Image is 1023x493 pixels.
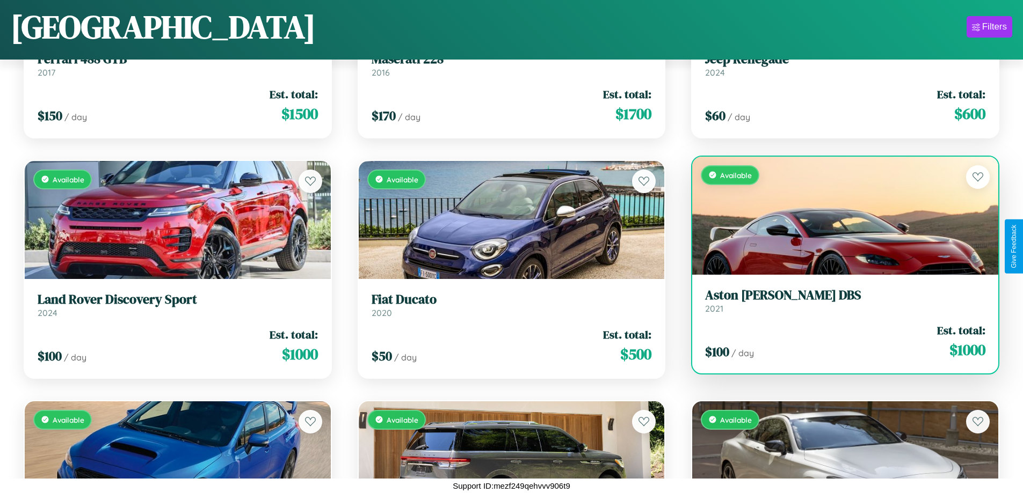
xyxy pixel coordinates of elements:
a: Fiat Ducato2020 [372,292,652,318]
span: Est. total: [270,327,318,342]
span: / day [394,352,417,363]
span: $ 50 [372,347,392,365]
span: Est. total: [937,86,985,102]
span: / day [731,348,754,358]
h3: Aston [PERSON_NAME] DBS [705,288,985,303]
button: Filters [967,16,1012,38]
h3: Ferrari 488 GTB [38,51,318,67]
span: / day [64,352,86,363]
span: 2024 [705,67,725,78]
h3: Jeep Renegade [705,51,985,67]
span: Available [387,175,418,184]
span: / day [64,112,87,122]
span: $ 60 [705,107,725,124]
span: Available [720,415,752,424]
span: $ 100 [705,343,729,360]
span: $ 170 [372,107,396,124]
span: Est. total: [270,86,318,102]
p: Support ID: mezf249qehvvv906t9 [453,479,570,493]
h3: Land Rover Discovery Sport [38,292,318,307]
span: 2024 [38,307,57,318]
a: Jeep Renegade2024 [705,51,985,78]
span: 2020 [372,307,392,318]
span: / day [398,112,420,122]
span: 2016 [372,67,390,78]
span: $ 1000 [282,343,318,365]
span: $ 1700 [615,103,651,124]
span: $ 100 [38,347,62,365]
a: Land Rover Discovery Sport2024 [38,292,318,318]
span: $ 600 [954,103,985,124]
span: Available [53,175,84,184]
h1: [GEOGRAPHIC_DATA] [11,5,316,49]
span: Available [53,415,84,424]
span: Est. total: [603,86,651,102]
a: Ferrari 488 GTB2017 [38,51,318,78]
div: Filters [982,21,1007,32]
span: 2017 [38,67,55,78]
a: Aston [PERSON_NAME] DBS2021 [705,288,985,314]
span: / day [728,112,750,122]
span: Available [387,415,418,424]
span: $ 500 [620,343,651,365]
span: Est. total: [937,322,985,338]
span: $ 1000 [949,339,985,360]
span: 2021 [705,303,723,314]
h3: Maserati 228 [372,51,652,67]
span: $ 150 [38,107,62,124]
div: Give Feedback [1010,225,1018,268]
span: Available [720,171,752,180]
h3: Fiat Ducato [372,292,652,307]
a: Maserati 2282016 [372,51,652,78]
span: $ 1500 [281,103,318,124]
span: Est. total: [603,327,651,342]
